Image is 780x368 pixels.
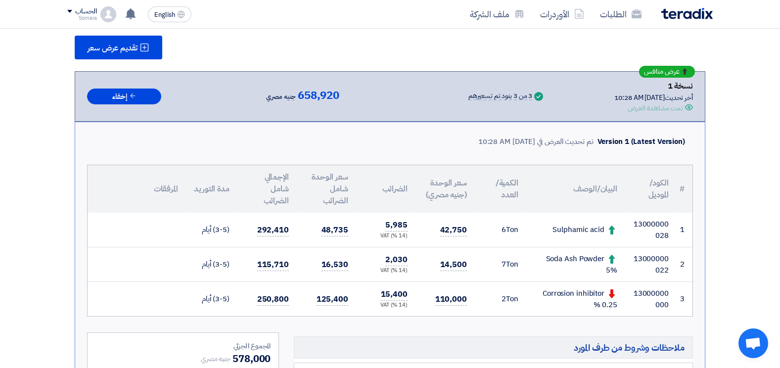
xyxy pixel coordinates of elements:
td: Ton [475,247,526,282]
th: البيان/الوصف [526,165,625,213]
span: 292,410 [257,224,289,236]
span: 16,530 [321,259,348,271]
a: دردشة مفتوحة [738,328,768,358]
a: الأوردرات [532,2,592,26]
span: عرض منافس [644,68,680,75]
td: 1 [677,213,692,247]
div: نسخة 1 [614,80,693,92]
span: 110,000 [435,293,467,306]
div: 3 من 3 بنود تم تسعيرهم [468,92,532,100]
div: أخر تحديث [DATE] 10:28 AM [614,92,693,103]
div: تمت مشاهدة العرض [628,103,683,113]
div: (14 %) VAT [364,301,408,310]
span: 5,985 [385,219,408,231]
div: المجموع الجزئي [95,341,271,351]
span: 6 [502,224,506,235]
span: 578,000 [232,351,271,366]
th: مدة التوريد [186,165,237,213]
span: 48,735 [321,224,348,236]
td: Ton [475,282,526,317]
td: 13000000022 [625,247,677,282]
th: الإجمالي شامل الضرائب [237,165,297,213]
td: Ton [475,213,526,247]
span: 2,030 [385,254,408,266]
th: الضرائب [356,165,415,213]
div: (14 %) VAT [364,232,408,240]
td: 2 [677,247,692,282]
span: 42,750 [440,224,467,236]
td: 13000000000 [625,282,677,317]
span: 15,400 [381,288,408,301]
div: Somaia [67,15,96,21]
button: تقديم عرض سعر [75,36,162,59]
div: Version 1 (Latest Version) [597,136,685,147]
td: (3-5) أيام [186,282,237,317]
td: 13000000028 [625,213,677,247]
td: (3-5) أيام [186,247,237,282]
div: Soda Ash Powder 5% [534,253,617,276]
h5: ملاحظات وشروط من طرف المورد [294,336,693,359]
th: سعر الوحدة (جنيه مصري) [415,165,475,213]
span: 250,800 [257,293,289,306]
span: 7 [502,259,506,270]
span: 14,500 [440,259,467,271]
a: الطلبات [592,2,649,26]
div: (14 %) VAT [364,267,408,275]
th: الكمية/العدد [475,165,526,213]
span: 125,400 [317,293,348,306]
a: ملف الشركة [462,2,532,26]
div: Corrosion inhibitor 0.25 % [534,288,617,310]
span: جنيه مصري [266,91,296,103]
img: profile_test.png [100,6,116,22]
span: تقديم عرض سعر [88,44,138,52]
img: Teradix logo [661,8,713,19]
span: 115,710 [257,259,289,271]
span: 658,920 [298,90,339,101]
span: English [154,11,175,18]
div: الحساب [75,7,96,16]
td: 3 [677,282,692,317]
th: سعر الوحدة شامل الضرائب [297,165,356,213]
div: Sulphamic acid [534,224,617,235]
th: الكود/الموديل [625,165,677,213]
span: 2 [502,293,506,304]
td: (3-5) أيام [186,213,237,247]
button: إخفاء [87,89,161,105]
div: تم تحديث العرض في [DATE] 10:28 AM [478,136,594,147]
th: # [677,165,692,213]
button: English [148,6,191,22]
th: المرفقات [88,165,186,213]
span: جنيه مصري [201,354,230,364]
